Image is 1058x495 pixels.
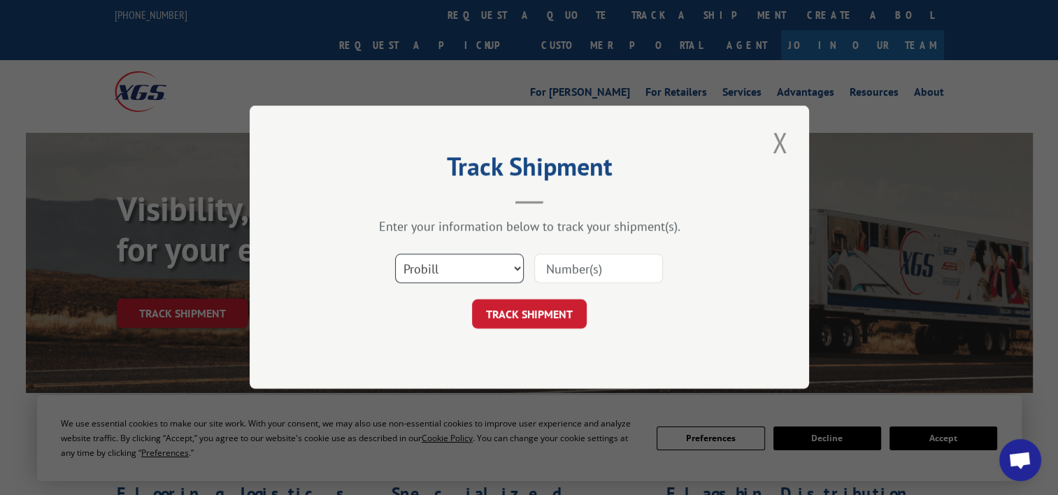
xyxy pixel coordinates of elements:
[472,300,587,329] button: TRACK SHIPMENT
[768,123,792,162] button: Close modal
[320,219,739,235] div: Enter your information below to track your shipment(s).
[999,439,1041,481] a: Open chat
[534,254,663,284] input: Number(s)
[320,157,739,183] h2: Track Shipment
